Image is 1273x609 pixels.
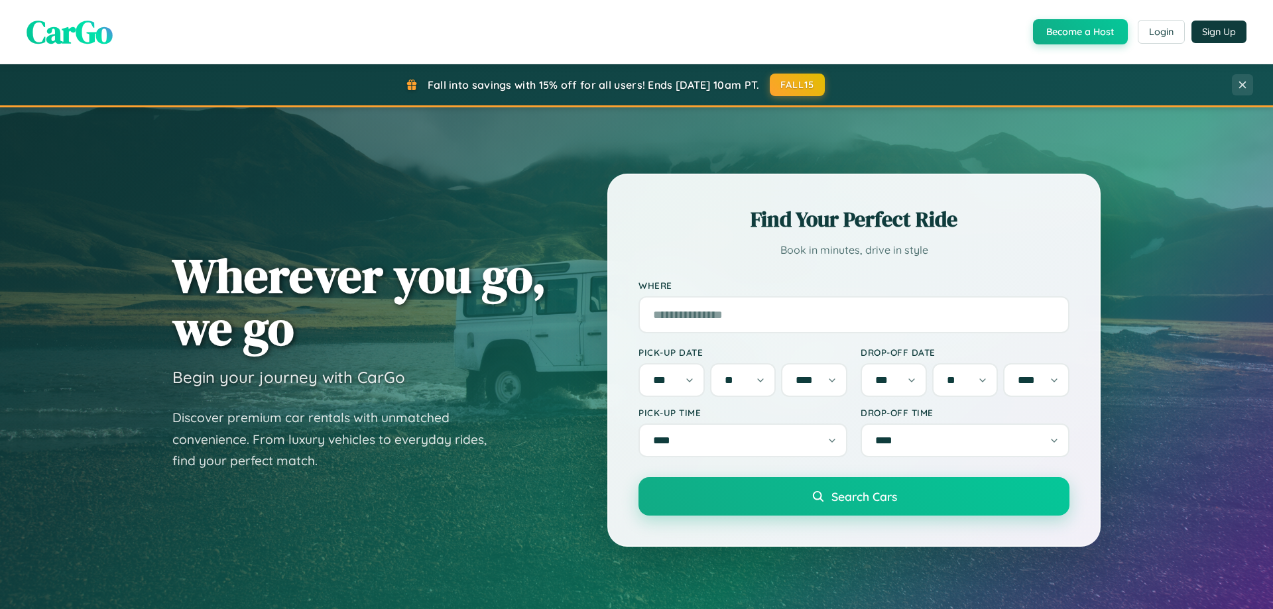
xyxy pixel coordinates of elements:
label: Where [638,280,1069,291]
h1: Wherever you go, we go [172,249,546,354]
label: Pick-up Date [638,347,847,358]
p: Discover premium car rentals with unmatched convenience. From luxury vehicles to everyday rides, ... [172,407,504,472]
button: Search Cars [638,477,1069,516]
button: Become a Host [1033,19,1128,44]
label: Pick-up Time [638,407,847,418]
label: Drop-off Time [861,407,1069,418]
p: Book in minutes, drive in style [638,241,1069,260]
label: Drop-off Date [861,347,1069,358]
h2: Find Your Perfect Ride [638,205,1069,234]
span: Search Cars [831,489,897,504]
span: Fall into savings with 15% off for all users! Ends [DATE] 10am PT. [428,78,760,91]
h3: Begin your journey with CarGo [172,367,405,387]
button: Login [1138,20,1185,44]
button: Sign Up [1191,21,1246,43]
span: CarGo [27,10,113,54]
button: FALL15 [770,74,825,96]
